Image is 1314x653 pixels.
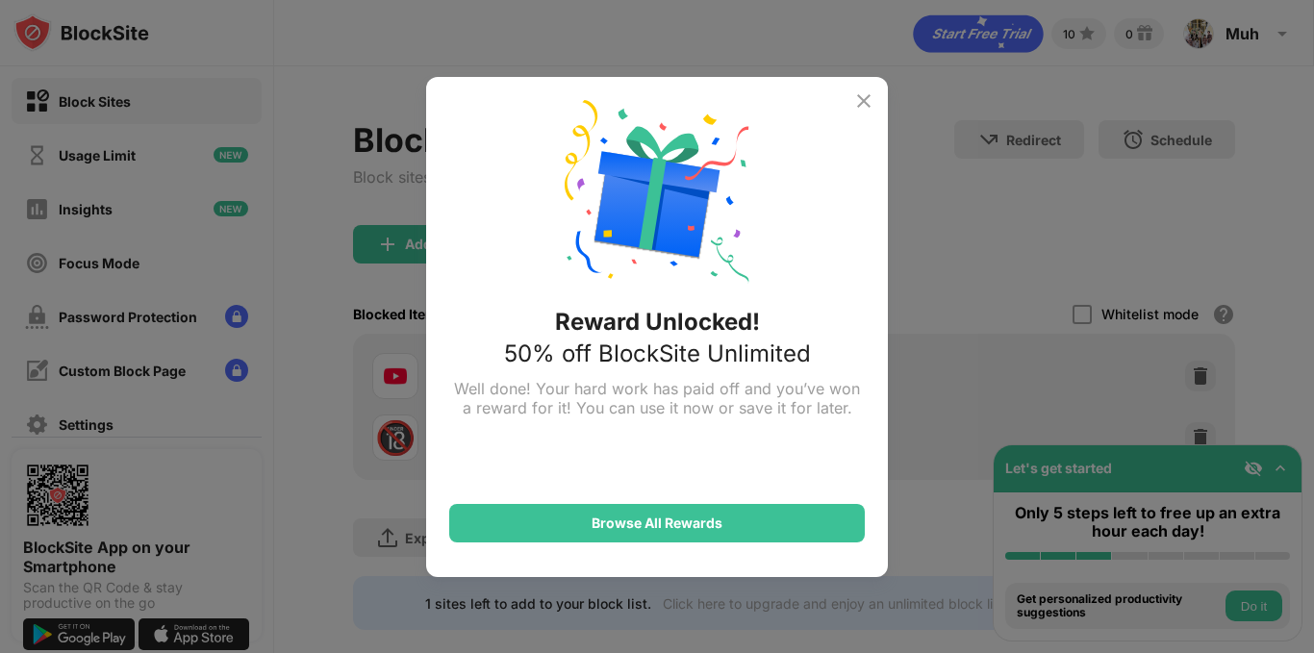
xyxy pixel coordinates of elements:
[565,100,749,285] img: reward-unlock.svg
[449,379,865,417] div: Well done! Your hard work has paid off and you’ve won a reward for it! You can use it now or save...
[555,308,760,336] div: Reward Unlocked!
[592,515,722,531] div: Browse All Rewards
[504,339,811,367] div: 50% off BlockSite Unlimited
[852,89,875,113] img: x-button.svg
